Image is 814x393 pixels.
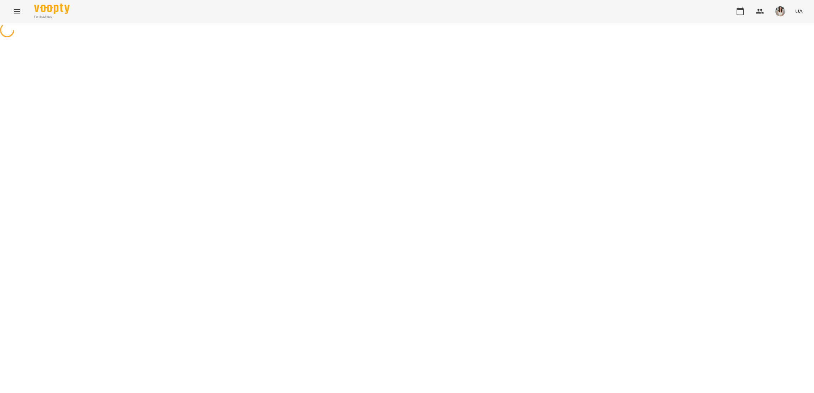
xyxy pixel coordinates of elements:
span: UA [795,7,803,15]
button: Menu [9,3,26,20]
img: 2a7e41675b8cddfc6659cbc34865a559.png [775,6,785,16]
img: Voopty Logo [34,4,70,14]
button: UA [792,5,805,18]
span: For Business [34,15,70,19]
